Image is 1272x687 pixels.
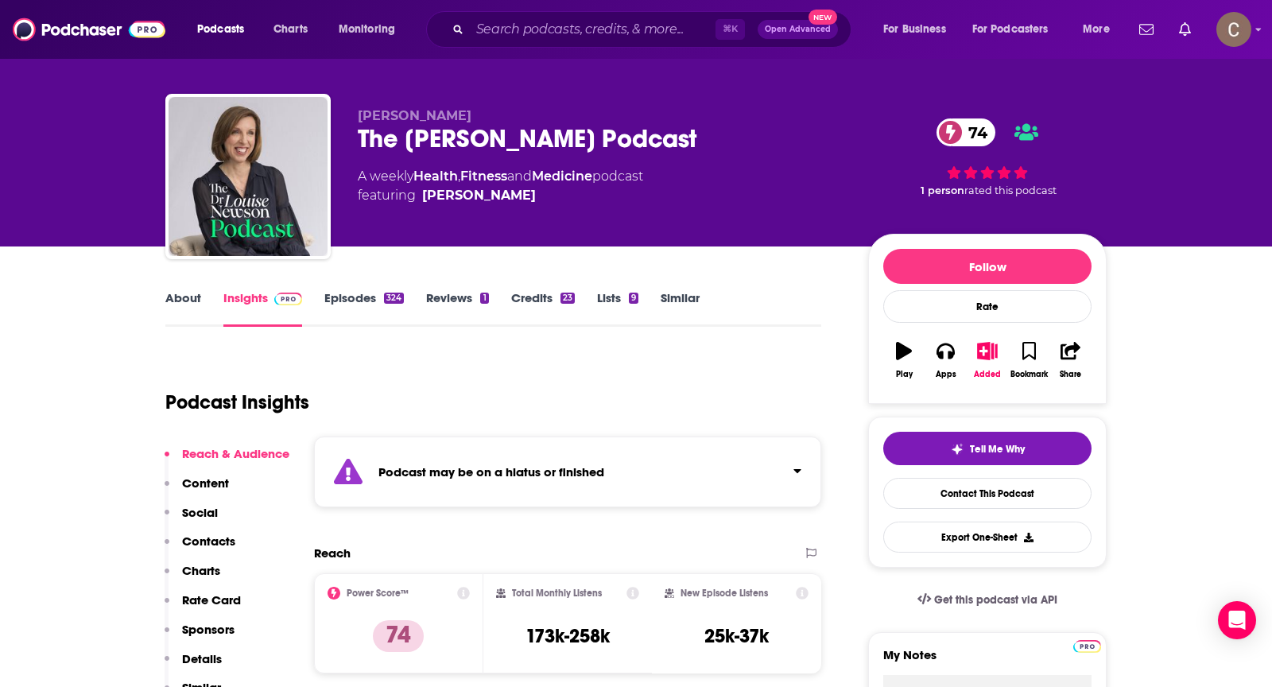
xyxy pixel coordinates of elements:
[1173,16,1197,43] a: Show notifications dropdown
[182,446,289,461] p: Reach & Audience
[165,390,309,414] h1: Podcast Insights
[165,290,201,327] a: About
[378,464,604,479] strong: Podcast may be on a hiatus or finished
[972,18,1049,41] span: For Podcasters
[1010,370,1048,379] div: Bookmark
[314,545,351,561] h2: Reach
[1050,332,1092,389] button: Share
[883,478,1092,509] a: Contact This Podcast
[629,293,638,304] div: 9
[532,169,592,184] a: Medicine
[925,332,966,389] button: Apps
[1216,12,1251,47] button: Show profile menu
[263,17,317,42] a: Charts
[1072,17,1130,42] button: open menu
[1073,640,1101,653] img: Podchaser Pro
[715,19,745,40] span: ⌘ K
[165,475,229,505] button: Content
[358,108,471,123] span: [PERSON_NAME]
[681,588,768,599] h2: New Episode Listens
[883,522,1092,553] button: Export One-Sheet
[470,17,715,42] input: Search podcasts, credits, & more...
[274,293,302,305] img: Podchaser Pro
[967,332,1008,389] button: Added
[507,169,532,184] span: and
[560,293,575,304] div: 23
[165,651,222,681] button: Details
[951,443,964,456] img: tell me why sparkle
[962,17,1072,42] button: open menu
[373,620,424,652] p: 74
[1216,12,1251,47] img: User Profile
[765,25,831,33] span: Open Advanced
[1083,18,1110,41] span: More
[223,290,302,327] a: InsightsPodchaser Pro
[512,588,602,599] h2: Total Monthly Listens
[165,563,220,592] button: Charts
[358,167,643,205] div: A weekly podcast
[1133,16,1160,43] a: Show notifications dropdown
[1073,638,1101,653] a: Pro website
[883,432,1092,465] button: tell me why sparkleTell Me Why
[165,622,235,651] button: Sponsors
[883,290,1092,323] div: Rate
[413,169,458,184] a: Health
[883,18,946,41] span: For Business
[883,647,1092,675] label: My Notes
[964,184,1057,196] span: rated this podcast
[182,563,220,578] p: Charts
[182,505,218,520] p: Social
[868,108,1107,207] div: 74 1 personrated this podcast
[937,118,995,146] a: 74
[597,290,638,327] a: Lists9
[936,370,956,379] div: Apps
[934,593,1057,607] span: Get this podcast via API
[921,184,964,196] span: 1 person
[1218,601,1256,639] div: Open Intercom Messenger
[905,580,1070,619] a: Get this podcast via API
[358,186,643,205] span: featuring
[952,118,995,146] span: 74
[1060,370,1081,379] div: Share
[347,588,409,599] h2: Power Score™
[165,505,218,534] button: Social
[165,534,235,563] button: Contacts
[872,17,966,42] button: open menu
[169,97,328,256] img: The Dr Louise Newson Podcast
[186,17,265,42] button: open menu
[460,169,507,184] a: Fitness
[758,20,838,39] button: Open AdvancedNew
[970,443,1025,456] span: Tell Me Why
[339,18,395,41] span: Monitoring
[1008,332,1049,389] button: Bookmark
[182,622,235,637] p: Sponsors
[1216,12,1251,47] span: Logged in as clay.bolton
[896,370,913,379] div: Play
[883,332,925,389] button: Play
[426,290,488,327] a: Reviews1
[458,169,460,184] span: ,
[273,18,308,41] span: Charts
[13,14,165,45] img: Podchaser - Follow, Share and Rate Podcasts
[704,624,769,648] h3: 25k-37k
[165,446,289,475] button: Reach & Audience
[197,18,244,41] span: Podcasts
[314,437,821,507] section: Click to expand status details
[182,592,241,607] p: Rate Card
[809,10,837,25] span: New
[511,290,575,327] a: Credits23
[441,11,867,48] div: Search podcasts, credits, & more...
[328,17,416,42] button: open menu
[883,249,1092,284] button: Follow
[480,293,488,304] div: 1
[525,624,610,648] h3: 173k-258k
[974,370,1001,379] div: Added
[182,475,229,491] p: Content
[384,293,404,304] div: 324
[182,651,222,666] p: Details
[165,592,241,622] button: Rate Card
[182,534,235,549] p: Contacts
[324,290,404,327] a: Episodes324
